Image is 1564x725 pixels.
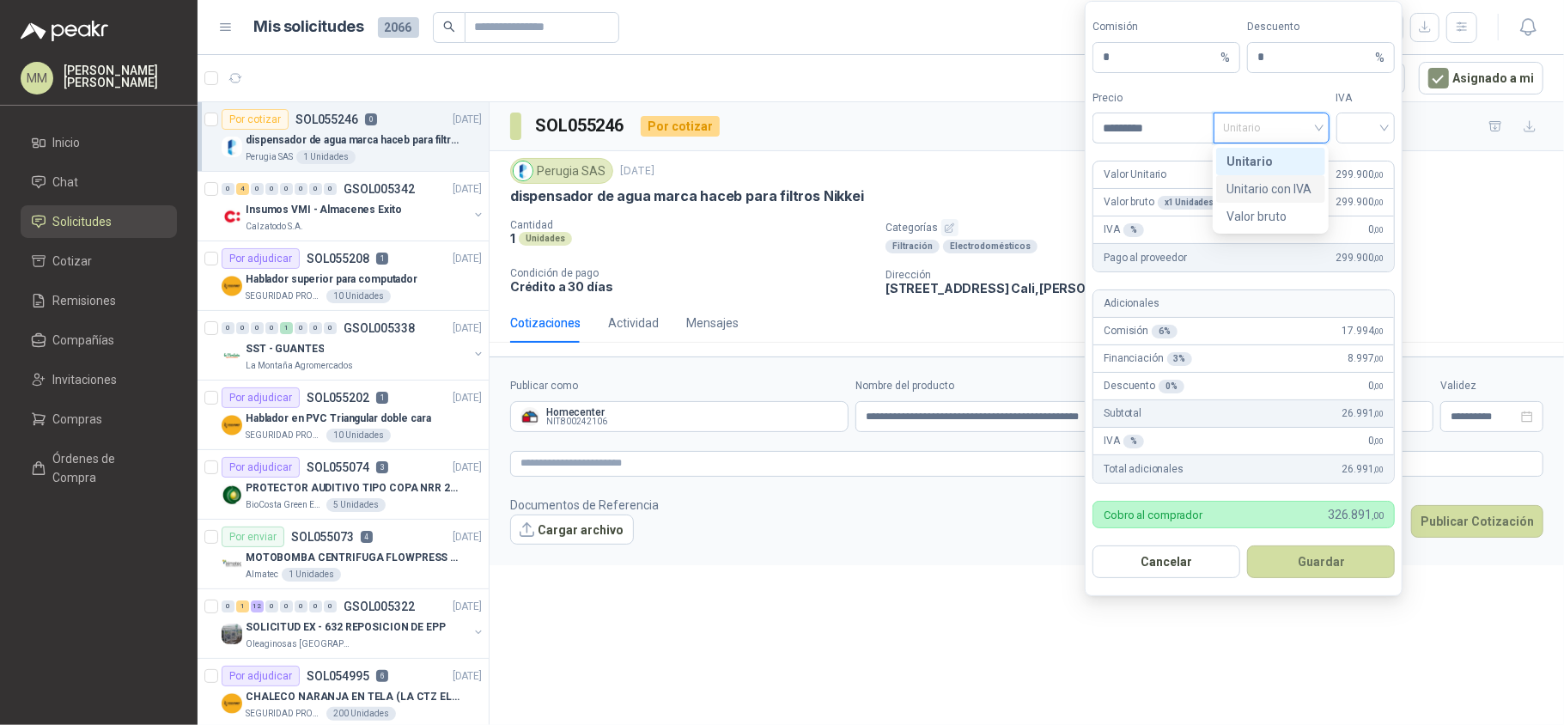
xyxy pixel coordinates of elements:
div: 3 % [1167,352,1193,366]
div: Por adjudicar [222,248,300,269]
span: Inicio [53,133,81,152]
span: % [1375,43,1384,72]
div: MM [21,62,53,94]
p: SOL055246 [295,113,358,125]
span: Solicitudes [53,212,113,231]
div: x 1 Unidades [1158,196,1221,210]
div: Cotizaciones [510,314,581,332]
div: 0 [295,600,307,612]
p: 1 [510,231,515,246]
button: Cargar archivo [510,515,634,545]
div: 0 [222,322,234,334]
p: Hablador superior para computador [246,271,417,288]
label: Publicar como [510,378,849,394]
a: Compañías [21,324,177,356]
span: Unitario [1224,115,1319,141]
p: GSOL005322 [344,600,415,612]
span: ,00 [1374,436,1384,446]
p: BioCosta Green Energy S.A.S [246,498,323,512]
p: Cantidad [510,219,872,231]
span: Compras [53,410,103,429]
span: 299.900 [1336,194,1384,210]
span: ,00 [1374,465,1384,474]
div: Unitario con IVA [1226,180,1315,198]
div: 1 Unidades [296,150,356,164]
div: Electrodomésticos [943,240,1038,253]
div: % [1123,435,1144,448]
p: Calzatodo S.A. [246,220,303,234]
div: 0 [324,600,337,612]
p: Crédito a 30 días [510,279,872,294]
span: ,00 [1374,253,1384,263]
span: ,00 [1374,170,1384,180]
label: Comisión [1092,19,1240,35]
div: Actividad [608,314,659,332]
p: La Montaña Agromercados [246,359,353,373]
p: dispensador de agua marca haceb para filtros Nikkei [510,187,864,205]
div: 0 [251,322,264,334]
div: Unitario [1216,148,1325,175]
div: 0 % [1159,380,1184,393]
a: 0 1 12 0 0 0 0 0 GSOL005322[DATE] Company LogoSOLICITUD EX - 632 REPOSICION DE EPPOleaginosas [GE... [222,596,485,651]
div: 10 Unidades [326,289,391,303]
div: 0 [222,600,234,612]
img: Company Logo [222,137,242,157]
div: 0 [236,322,249,334]
span: 2066 [378,17,419,38]
button: Publicar Cotización [1411,505,1543,538]
label: Precio [1092,90,1213,107]
p: [STREET_ADDRESS] Cali , [PERSON_NAME][GEOGRAPHIC_DATA] [885,281,1274,295]
p: 6 [376,670,388,682]
span: Compañías [53,331,115,350]
a: Chat [21,166,177,198]
div: 4 [236,183,249,195]
span: 0 [1368,378,1384,394]
span: 299.900 [1336,250,1384,266]
p: 3 [376,461,388,473]
p: [DATE] [453,460,482,476]
span: ,00 [1374,381,1384,391]
button: Cancelar [1092,545,1240,578]
p: SEGURIDAD PROVISER LTDA [246,429,323,442]
label: Descuento [1247,19,1395,35]
span: Invitaciones [53,370,118,389]
p: SOL054995 [307,670,369,682]
div: Mensajes [686,314,739,332]
a: Órdenes de Compra [21,442,177,494]
span: Órdenes de Compra [53,449,161,487]
a: 0 0 0 0 1 0 0 0 GSOL005338[DATE] Company LogoSST - GUANTESLa Montaña Agromercados [222,318,485,373]
img: Company Logo [222,276,242,296]
span: search [443,21,455,33]
p: [DATE] [620,163,654,180]
p: SOLICITUD EX - 632 REPOSICION DE EPP [246,619,446,636]
div: 1 Unidades [282,568,341,582]
p: Oleaginosas [GEOGRAPHIC_DATA][PERSON_NAME] [246,637,354,651]
div: 0 [265,322,278,334]
span: 0 [1368,433,1384,449]
p: Subtotal [1104,405,1141,422]
div: Unitario con IVA [1216,175,1325,203]
span: 26.991 [1342,461,1384,478]
div: 0 [295,183,307,195]
span: ,00 [1374,354,1384,363]
p: [DATE] [453,181,482,198]
div: 0 [265,183,278,195]
p: SOL055073 [291,531,354,543]
div: 1 [280,322,293,334]
p: IVA [1104,433,1143,449]
span: 299.900 [1336,167,1384,183]
img: Company Logo [222,484,242,505]
p: IVA [1104,222,1143,238]
span: ,00 [1374,326,1384,336]
p: [DATE] [453,251,482,267]
span: Cotizar [53,252,93,271]
p: Condición de pago [510,267,872,279]
p: [DATE] [453,529,482,545]
p: 1 [376,392,388,404]
div: 1 [236,600,249,612]
span: 8.997 [1348,350,1384,367]
div: 6 % [1152,325,1178,338]
div: Valor bruto [1216,203,1325,230]
p: CHALECO NARANJA EN TELA (LA CTZ ELEGIDA DEBE ENVIAR MUESTRA) [246,689,459,705]
p: Almatec [246,568,278,582]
